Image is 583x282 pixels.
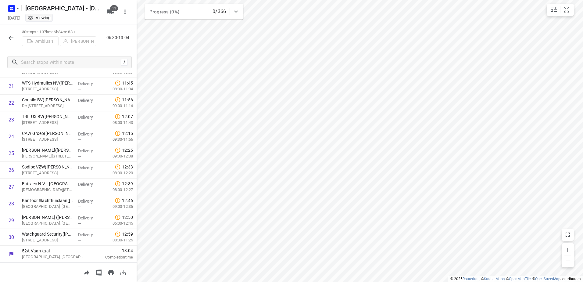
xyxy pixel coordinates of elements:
svg: Late [115,80,121,86]
p: 09:00-11:16 [103,103,133,109]
p: 08:00-12:27 [103,187,133,193]
button: Fit zoom [560,4,573,16]
p: 30 stops • 137km • 6h34m • 88u [22,29,96,35]
div: You are currently in view mode. To make any changes, go to edit project. [27,15,51,21]
svg: Late [115,130,121,136]
p: Delivery [78,114,101,120]
span: — [78,154,81,159]
p: [GEOGRAPHIC_DATA], [GEOGRAPHIC_DATA] [22,220,73,226]
p: 09:30-11:56 [103,136,133,143]
span: 12:33 [122,164,133,170]
p: [GEOGRAPHIC_DATA], [GEOGRAPHIC_DATA] [22,254,85,260]
div: 30 [9,234,14,240]
p: TRILUX BV([PERSON_NAME]) [22,114,73,120]
p: Eutraco N.V. - Antwerpen(Edwin Ooms) [22,181,73,187]
div: small contained button group [547,4,574,16]
button: Map settings [548,4,560,16]
p: 08:00-11:04 [103,86,133,92]
p: Saamo de Wijk(Rabia Bouchikhi) [22,147,73,153]
p: Delivery [78,198,101,204]
p: Willy Vandersteenplein 1, Antwerpen Noord [22,153,73,159]
span: — [78,121,81,125]
p: Delivery [78,232,101,238]
li: © 2025 , © , © © contributors [450,277,581,281]
div: 28 [9,201,14,207]
input: Search stops within route [21,58,121,67]
a: OpenStreetMap [535,277,560,281]
svg: Late [115,197,121,204]
span: Download route [117,269,129,275]
p: WTS Hydraulics NV(Brenda Cuypers) [22,80,73,86]
span: — [78,221,81,226]
p: Watchguard Security(Nele Woestenborghs) [22,231,73,237]
p: 52A Vaartkaai [22,248,85,254]
span: 12:50 [122,214,133,220]
p: 08:00-11:43 [103,120,133,126]
div: 21 [9,83,14,89]
p: Bypas Lobroekdok (Rode Keet Inge Damen)(Olivier De Ridder) [22,214,73,220]
p: CAW Groep(Amélie Van Moorleghem) [22,130,73,136]
div: 22 [9,100,14,106]
span: 12:59 [122,231,133,237]
p: Completion time [93,254,133,260]
p: Delivery [78,148,101,154]
span: 12:46 [122,197,133,204]
span: Print shipping labels [93,269,105,275]
p: Samberstraat 69A, Antwerpen [22,187,73,193]
span: Share route [80,269,93,275]
span: 12:15 [122,130,133,136]
span: 13:04 [93,248,133,254]
div: 23 [9,117,14,123]
a: OpenMapTiles [509,277,532,281]
div: / [121,59,128,66]
span: — [78,104,81,108]
svg: Late [115,147,121,153]
p: Delivery [78,215,101,221]
div: 26 [9,167,14,173]
button: 11 [104,6,116,18]
div: 25 [9,150,14,156]
p: 09:30-12:08 [103,153,133,159]
p: Delivery [78,131,101,137]
p: Delivery [78,81,101,87]
p: 0/366 [213,8,226,15]
svg: Late [115,214,121,220]
p: 06:30-13:04 [106,34,132,41]
p: Sodibe VZW([PERSON_NAME]) [22,164,73,170]
button: More [119,6,131,18]
p: Lange Lobroekstraat 89, Antwerpen [22,170,73,176]
p: 08:30-12:20 [103,170,133,176]
p: [STREET_ADDRESS] [22,237,73,243]
span: 11:45 [122,80,133,86]
p: 09:00-12:35 [103,204,133,210]
span: 12:39 [122,181,133,187]
a: Stadia Maps [484,277,505,281]
span: 12:07 [122,114,133,120]
svg: Late [115,231,121,237]
svg: Late [115,164,121,170]
span: Print route [105,269,117,275]
span: — [78,204,81,209]
a: Routetitan [463,277,480,281]
p: Delivery [78,97,101,103]
p: Consilo BV(Jurgen Jongenelen) [22,97,73,103]
p: [GEOGRAPHIC_DATA], [GEOGRAPHIC_DATA] [22,204,73,210]
div: 27 [9,184,14,190]
div: 24 [9,134,14,139]
p: Delivery [78,164,101,171]
span: — [78,238,81,243]
svg: Late [115,114,121,120]
svg: Late [115,181,121,187]
p: Kantoor Slachthuislaan(Olivier De Ridder) [22,197,73,204]
p: 06:00-12:45 [103,220,133,226]
div: Progress (0%)0/366 [145,4,243,20]
p: Turnhoutsebaan 139a, Borgerhout [22,136,73,143]
span: 11:56 [122,97,133,103]
p: [STREET_ADDRESS] [22,86,73,92]
div: 29 [9,218,14,223]
p: Noordersingel 19, Antwerpen [22,120,73,126]
p: Delivery [78,181,101,187]
span: 11 [110,5,118,11]
p: De Vlaschaardstraat 2, Merksem [22,103,73,109]
span: 12:25 [122,147,133,153]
